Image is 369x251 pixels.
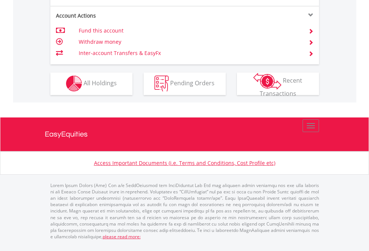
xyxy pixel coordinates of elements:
[45,117,325,151] a: EasyEquities
[94,159,275,166] a: Access Important Documents (i.e. Terms and Conditions, Cost Profile etc)
[253,73,281,89] img: transactions-zar-wht.png
[79,25,299,36] td: Fund this account
[50,12,185,19] div: Account Actions
[50,182,319,240] p: Lorem Ipsum Dolors (Ame) Con a/e SeddOeiusmod tem InciDiduntut Lab Etd mag aliquaen admin veniamq...
[260,76,303,98] span: Recent Transactions
[50,73,132,95] button: All Holdings
[154,76,169,92] img: pending_instructions-wht.png
[84,79,117,87] span: All Holdings
[144,73,226,95] button: Pending Orders
[66,76,82,92] img: holdings-wht.png
[237,73,319,95] button: Recent Transactions
[170,79,215,87] span: Pending Orders
[79,48,299,59] td: Inter-account Transfers & EasyFx
[103,233,141,240] a: please read more:
[79,36,299,48] td: Withdraw money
